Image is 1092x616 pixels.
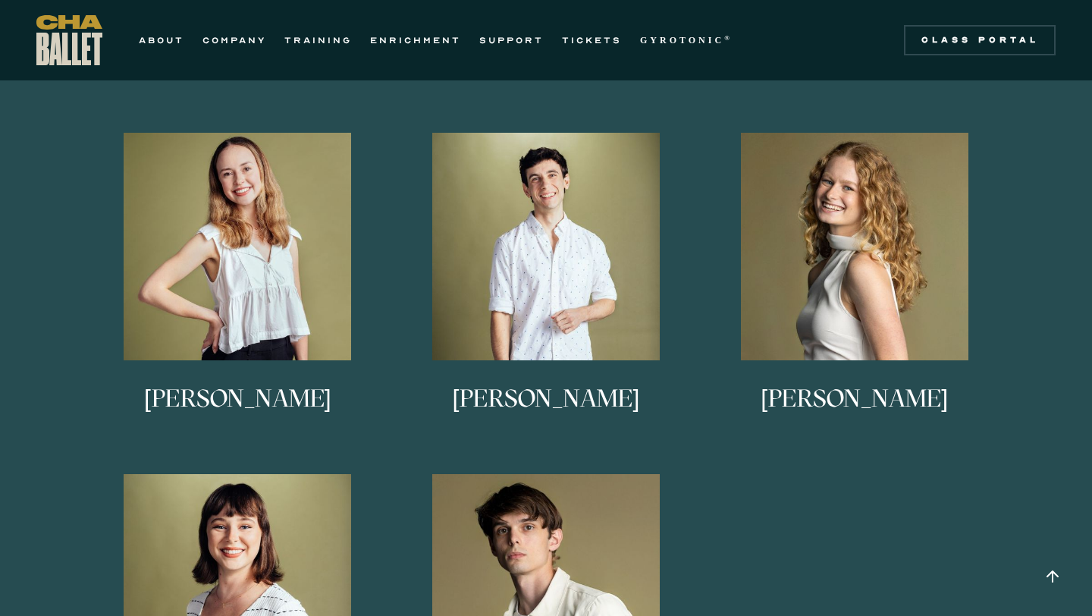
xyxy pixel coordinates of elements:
a: TRAINING [284,31,352,49]
a: COMPANY [202,31,266,49]
sup: ® [724,34,733,42]
h3: [PERSON_NAME] [453,386,640,436]
strong: GYROTONIC [640,35,724,46]
h3: [PERSON_NAME] [761,386,948,436]
a: SUPPORT [479,31,544,49]
div: Class Portal [913,34,1046,46]
a: [PERSON_NAME] [400,133,693,451]
a: GYROTONIC® [640,31,733,49]
a: ABOUT [139,31,184,49]
a: TICKETS [562,31,622,49]
a: home [36,15,102,65]
a: Class Portal [904,25,1056,55]
a: ENRICHMENT [370,31,461,49]
h3: [PERSON_NAME] [144,386,331,436]
a: [PERSON_NAME] [91,133,384,451]
a: [PERSON_NAME] [708,133,1001,451]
